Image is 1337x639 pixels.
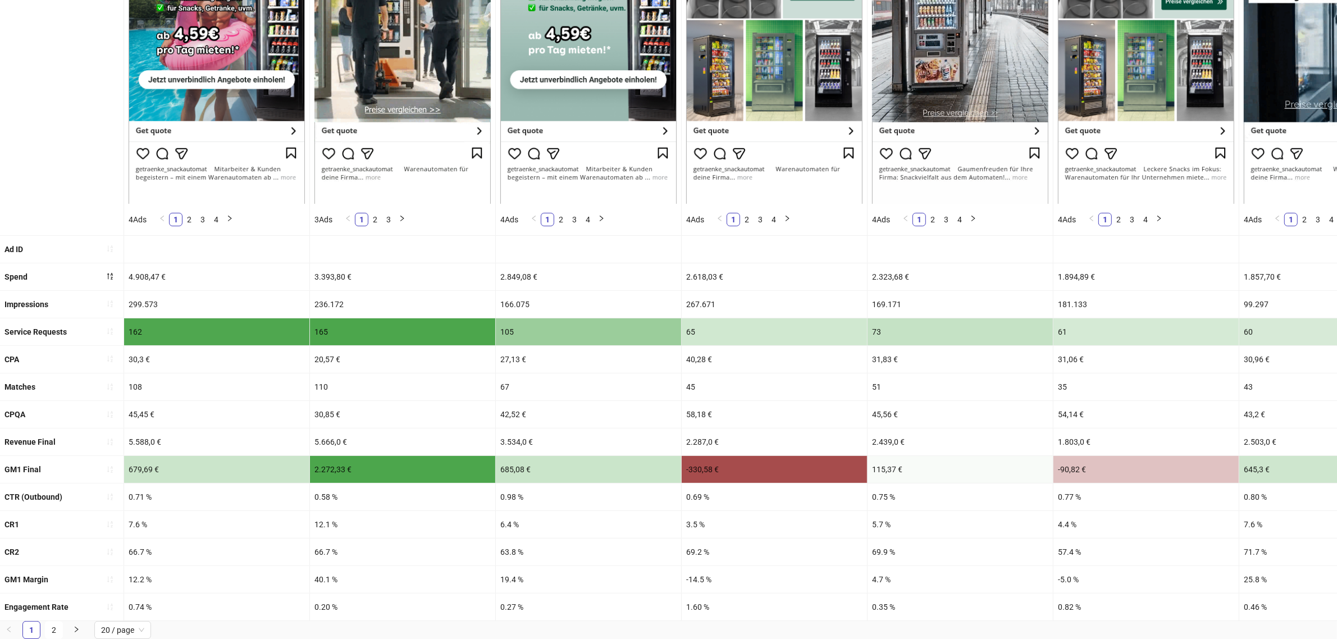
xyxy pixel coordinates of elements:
a: 1 [727,213,740,226]
button: left [899,213,912,226]
a: 3 [1126,213,1138,226]
span: right [970,215,976,222]
div: 0.27 % [496,594,681,620]
div: 30,85 € [310,401,495,428]
div: 4.4 % [1053,511,1239,538]
span: sort-ascending [106,245,114,253]
span: left [345,215,352,222]
div: 51 [868,373,1053,400]
b: Service Requests [4,327,67,336]
div: 2.323,68 € [868,263,1053,290]
b: Matches [4,382,35,391]
div: 3.393,80 € [310,263,495,290]
b: CPQA [4,410,25,419]
span: right [1156,215,1162,222]
li: Next Page [781,213,794,226]
div: 66.7 % [310,538,495,565]
div: 0.77 % [1053,483,1239,510]
div: 35 [1053,373,1239,400]
button: left [1271,213,1284,226]
div: 3.534,0 € [496,428,681,455]
button: right [67,621,85,639]
span: sort-ascending [106,576,114,583]
a: 2 [1112,213,1125,226]
li: Next Page [966,213,980,226]
span: sort-ascending [106,603,114,611]
span: 4 Ads [500,215,518,224]
li: 1 [1284,213,1298,226]
li: Previous Page [713,213,727,226]
div: 57.4 % [1053,538,1239,565]
div: 45,45 € [124,401,309,428]
div: 0.98 % [496,483,681,510]
div: 66.7 % [124,538,309,565]
span: sort-ascending [106,438,114,446]
b: Spend [4,272,28,281]
button: right [595,213,608,226]
li: Previous Page [1085,213,1098,226]
li: 3 [568,213,581,226]
button: right [395,213,409,226]
a: 4 [210,213,222,226]
a: 3 [197,213,209,226]
a: 1 [170,213,182,226]
div: 2.849,08 € [496,263,681,290]
li: 3 [382,213,395,226]
div: -330,58 € [682,456,867,483]
li: 4 [581,213,595,226]
div: 2.618,03 € [682,263,867,290]
li: Previous Page [899,213,912,226]
span: 3 Ads [314,215,332,224]
span: sort-ascending [106,300,114,308]
a: 1 [1285,213,1297,226]
div: 5.588,0 € [124,428,309,455]
div: 166.075 [496,291,681,318]
div: 27,13 € [496,346,681,373]
div: 267.671 [682,291,867,318]
div: 679,69 € [124,456,309,483]
a: 2 [1298,213,1311,226]
li: Next Page [1152,213,1166,226]
div: 105 [496,318,681,345]
span: left [902,215,909,222]
a: 2 [555,213,567,226]
div: 1.803,0 € [1053,428,1239,455]
div: 169.171 [868,291,1053,318]
span: 4 Ads [1058,215,1076,224]
a: 4 [1139,213,1152,226]
span: sort-ascending [106,327,114,335]
a: 1 [541,213,554,226]
a: 2 [369,213,381,226]
div: 165 [310,318,495,345]
button: left [1085,213,1098,226]
div: 0.20 % [310,594,495,620]
li: 2 [45,621,63,639]
li: 4 [767,213,781,226]
button: right [223,213,236,226]
li: 1 [22,621,40,639]
li: 2 [368,213,382,226]
span: sort-ascending [106,548,114,556]
div: 4.908,47 € [124,263,309,290]
span: sort-ascending [106,493,114,501]
div: 12.1 % [310,511,495,538]
a: 4 [768,213,780,226]
b: CR2 [4,547,19,556]
span: 4 Ads [129,215,147,224]
li: 4 [209,213,223,226]
div: 115,37 € [868,456,1053,483]
span: sort-ascending [106,465,114,473]
a: 1 [23,622,40,638]
div: 3.5 % [682,511,867,538]
li: 1 [912,213,926,226]
div: 69.9 % [868,538,1053,565]
b: CR1 [4,520,19,529]
div: 42,52 € [496,401,681,428]
li: Next Page [67,621,85,639]
li: Previous Page [341,213,355,226]
span: sort-descending [106,272,114,280]
span: sort-ascending [106,521,114,528]
div: 162 [124,318,309,345]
